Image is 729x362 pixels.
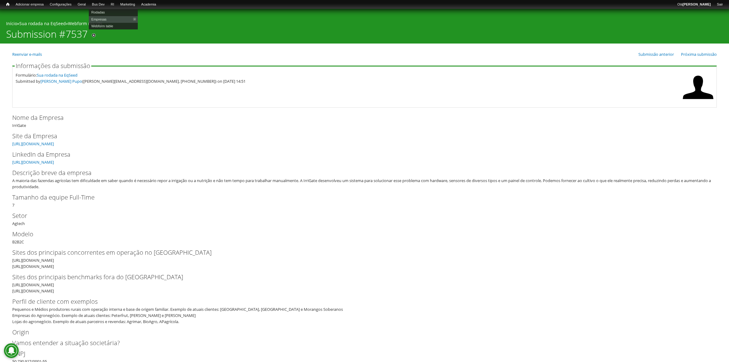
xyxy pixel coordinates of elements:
[12,272,707,282] label: Sites dos principais benchmarks fora do [GEOGRAPHIC_DATA]
[12,230,717,245] div: B2B2C
[37,72,77,78] a: Sua rodada na EqSeed
[714,2,726,8] a: Sair
[12,340,717,346] h2: Vamos entender a situação societária?
[12,177,713,190] div: A maioria das fazendas agrícolas tem dificuldade em saber quando é necessário repor a irrigação o...
[12,51,42,57] a: Reenviar e-mails
[12,211,707,220] label: Setor
[6,2,9,6] span: Início
[683,98,713,104] a: Ver perfil do usuário.
[12,141,54,147] a: [URL][DOMAIN_NAME]
[682,2,711,6] strong: [PERSON_NAME]
[683,72,713,103] img: Foto de Gabriel Nowacki Pupo
[12,349,707,358] label: CNPJ
[138,2,159,8] a: Academia
[74,2,89,8] a: Geral
[6,21,17,26] a: Início
[16,78,680,84] div: Submitted by ([PERSON_NAME][EMAIL_ADDRESS][DOMAIN_NAME], [PHONE_NUMBER]) on [DATE] 14:51
[3,2,13,7] a: Início
[12,193,717,208] div: 7
[12,248,707,257] label: Sites dos principais concorrentes em operação no [GEOGRAPHIC_DATA]
[40,78,82,84] a: [PERSON_NAME] Pupo
[12,328,707,337] label: Origin
[12,131,707,141] label: Site da Empresa
[12,150,707,159] label: LinkedIn da Empresa
[15,63,91,69] legend: Informações da submissão
[47,2,75,8] a: Configurações
[12,211,717,227] div: Agtech
[16,72,680,78] div: Formulário:
[674,2,714,8] a: Olá[PERSON_NAME]
[12,282,713,294] div: [URL][DOMAIN_NAME] [URL][DOMAIN_NAME]
[13,2,47,8] a: Adicionar empresa
[12,230,707,239] label: Modelo
[12,113,707,122] label: Nome da Empresa
[638,51,674,57] a: Submissão anterior
[19,21,66,26] a: Sua rodada na EqSeed
[12,257,713,269] div: [URL][DOMAIN_NAME] [URL][DOMAIN_NAME]
[6,28,88,44] h1: Submission #7537
[12,168,707,177] label: Descrição breve da empresa
[6,21,723,28] div: » »
[12,297,707,306] label: Perfil de cliente com exemplos
[108,2,117,8] a: RI
[681,51,717,57] a: Próxima submissão
[68,21,102,26] a: Webform results
[117,2,138,8] a: Marketing
[12,193,707,202] label: Tamanho da equipe Full-Time
[89,2,108,8] a: Bus Dev
[12,306,713,325] div: Pequenos e Médios produtores rurais com operação interna e base de origem familiar. Exemplo de at...
[12,113,717,128] div: IrriGate
[12,159,54,165] a: [URL][DOMAIN_NAME]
